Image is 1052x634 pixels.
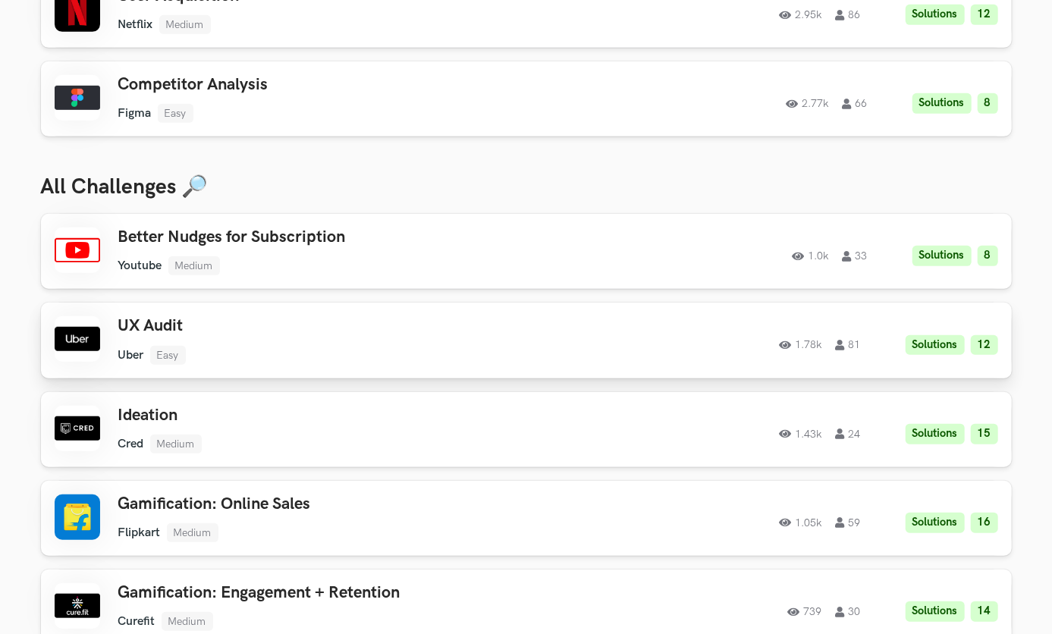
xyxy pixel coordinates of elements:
li: Medium [162,612,213,631]
li: Medium [150,435,202,454]
li: Medium [159,15,211,34]
li: Easy [158,104,193,123]
li: Solutions [912,93,972,114]
h3: Gamification: Engagement + Retention [118,583,549,603]
li: Cred [118,437,144,451]
span: 66 [843,99,868,109]
li: Solutions [912,246,972,266]
li: Easy [150,346,186,365]
span: 2.95k [780,10,822,20]
a: Competitor AnalysisFigmaEasy2.77k66Solutions8 [41,61,1012,137]
li: 14 [971,601,998,622]
li: Youtube [118,259,162,273]
li: 12 [971,5,998,25]
li: Uber [118,348,144,363]
a: IdeationCredMedium1.43k24Solutions15 [41,392,1012,467]
li: Flipkart [118,526,161,540]
span: 86 [836,10,861,20]
span: 739 [788,607,822,617]
li: Netflix [118,17,153,32]
span: 24 [836,428,861,439]
li: 15 [971,424,998,444]
li: Solutions [906,335,965,356]
li: Solutions [906,601,965,622]
span: 2.77k [787,99,829,109]
li: Solutions [906,424,965,444]
a: Gamification: Online SalesFlipkartMedium1.05k59Solutions16 [41,481,1012,556]
h3: Competitor Analysis [118,75,549,95]
a: UX AuditUberEasy1.78k81Solutions12 [41,303,1012,378]
h3: All Challenges 🔎 [41,174,1012,200]
li: 16 [971,513,998,533]
a: Better Nudges for SubscriptionYoutubeMedium1.0k33Solutions8 [41,214,1012,289]
span: 1.05k [780,517,822,528]
li: 8 [978,246,998,266]
h3: Ideation [118,406,549,425]
li: Medium [168,256,220,275]
span: 1.0k [793,251,829,262]
h3: Gamification: Online Sales [118,494,549,514]
span: 1.78k [780,340,822,350]
span: 1.43k [780,428,822,439]
li: Curefit [118,614,155,629]
li: Figma [118,106,152,121]
span: 81 [836,340,861,350]
li: Solutions [906,513,965,533]
li: Medium [167,523,218,542]
span: 30 [836,607,861,617]
span: 33 [843,251,868,262]
h3: Better Nudges for Subscription [118,228,549,247]
span: 59 [836,517,861,528]
li: Solutions [906,5,965,25]
h3: UX Audit [118,316,549,336]
li: 8 [978,93,998,114]
li: 12 [971,335,998,356]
